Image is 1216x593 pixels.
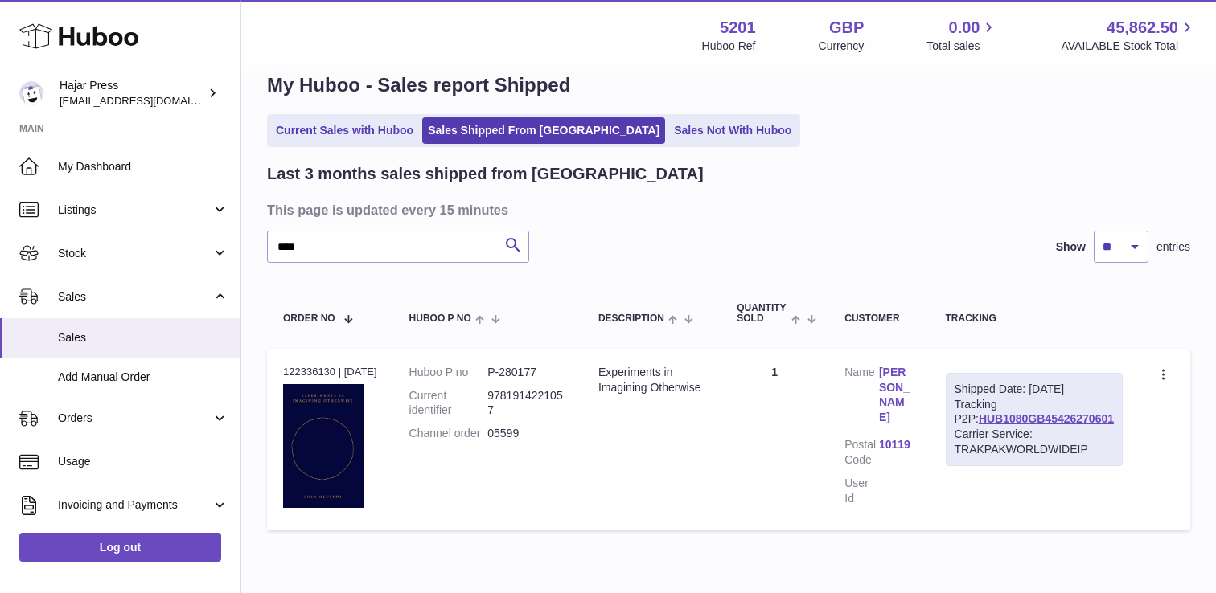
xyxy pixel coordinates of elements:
span: Orders [58,411,212,426]
h3: This page is updated every 15 minutes [267,201,1186,219]
span: Huboo P no [409,313,471,324]
span: Invoicing and Payments [58,497,212,513]
span: Quantity Sold [737,303,787,324]
div: Experiments in Imagining Otherwise [598,365,705,395]
div: Carrier Service: TRAKPAKWORLDWIDEIP [955,427,1114,457]
div: 122336130 | [DATE] [283,365,377,379]
a: Current Sales with Huboo [270,117,419,144]
span: Add Manual Order [58,370,228,385]
a: HUB1080GB45426270601 [979,412,1114,425]
a: Sales Not With Huboo [668,117,797,144]
span: 0.00 [949,17,980,39]
dt: User Id [844,476,879,506]
h2: Last 3 months sales shipped from [GEOGRAPHIC_DATA] [267,163,704,185]
a: Sales Shipped From [GEOGRAPHIC_DATA] [422,117,665,144]
span: Listings [58,202,212,218]
span: Stock [58,246,212,261]
label: Show [1056,239,1086,255]
span: Total sales [926,39,998,54]
span: Sales [58,289,212,305]
strong: GBP [829,17,864,39]
dt: Name [844,365,879,430]
span: entries [1156,239,1190,255]
div: Huboo Ref [702,39,756,54]
span: Usage [58,454,228,469]
strong: 5201 [720,17,756,39]
h1: My Huboo - Sales report Shipped [267,72,1190,98]
div: Shipped Date: [DATE] [955,382,1114,397]
div: Hajar Press [60,78,204,108]
img: 1620153565.png [283,384,364,508]
div: Customer [844,313,913,324]
dt: Current identifier [409,388,488,419]
td: 1 [721,349,828,530]
span: Order No [283,313,335,324]
span: [EMAIL_ADDRESS][DOMAIN_NAME] [60,94,236,107]
div: Tracking P2P: [946,373,1123,466]
span: AVAILABLE Stock Total [1061,39,1197,54]
span: My Dashboard [58,159,228,174]
span: 45,862.50 [1107,17,1178,39]
div: Currency [819,39,865,54]
a: [PERSON_NAME] [879,365,914,426]
dd: 05599 [487,426,566,441]
a: Log out [19,533,221,562]
span: Sales [58,330,228,346]
a: 10119 [879,437,914,452]
div: Tracking [946,313,1123,324]
span: Description [598,313,664,324]
a: 45,862.50 AVAILABLE Stock Total [1061,17,1197,54]
dt: Huboo P no [409,365,488,380]
img: editorial@hajarpress.com [19,81,43,105]
dd: P-280177 [487,365,566,380]
a: 0.00 Total sales [926,17,998,54]
dt: Channel order [409,426,488,441]
dd: 9781914221057 [487,388,566,419]
dt: Postal Code [844,437,879,468]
